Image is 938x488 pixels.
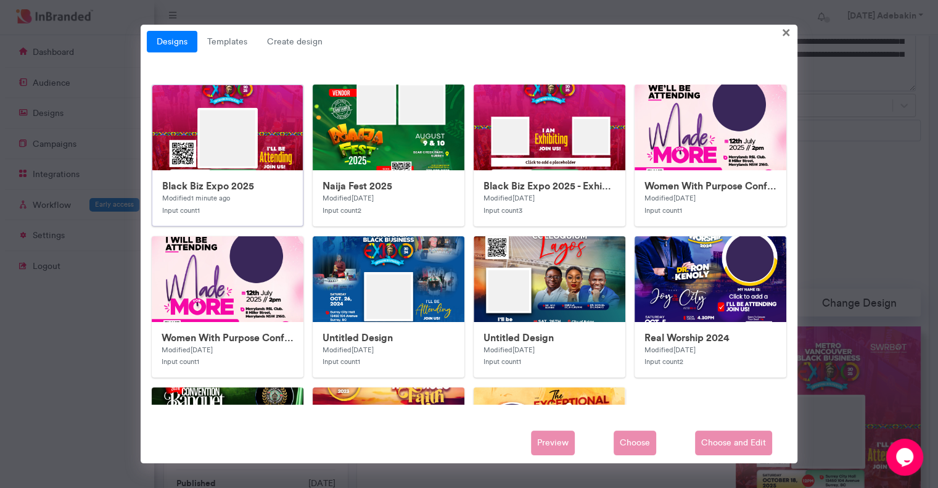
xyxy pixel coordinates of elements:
[644,345,696,354] small: Modified [DATE]
[483,180,615,192] h6: Black Biz Expo 2025 - Exhibiting
[162,345,213,354] small: Modified [DATE]
[162,332,294,344] h6: Women With Purpose Conference
[483,206,522,215] small: Input count 3
[644,194,696,202] small: Modified [DATE]
[644,332,776,344] h6: Real Worship 2024
[886,439,926,476] iframe: chat widget
[644,357,683,366] small: Input count 2
[323,180,455,192] h6: Naija Fest 2025
[162,206,200,215] small: Input count 1
[323,206,361,215] small: Input count 2
[483,194,535,202] small: Modified [DATE]
[483,332,615,344] h6: Untitled Design
[323,345,374,354] small: Modified [DATE]
[644,206,682,215] small: Input count 1
[257,31,332,53] span: Create design
[483,357,521,366] small: Input count 1
[323,357,360,366] small: Input count 1
[483,345,535,354] small: Modified [DATE]
[323,194,374,202] small: Modified [DATE]
[147,31,197,53] a: Designs
[323,332,455,344] h6: Untitled Design
[197,31,257,53] a: Templates
[782,22,791,41] span: ×
[162,194,230,202] small: Modified 1 minute ago
[644,180,776,192] h6: Women With Purpose Conference 2
[162,180,293,192] h6: Black Biz Expo 2025
[162,357,199,366] small: Input count 1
